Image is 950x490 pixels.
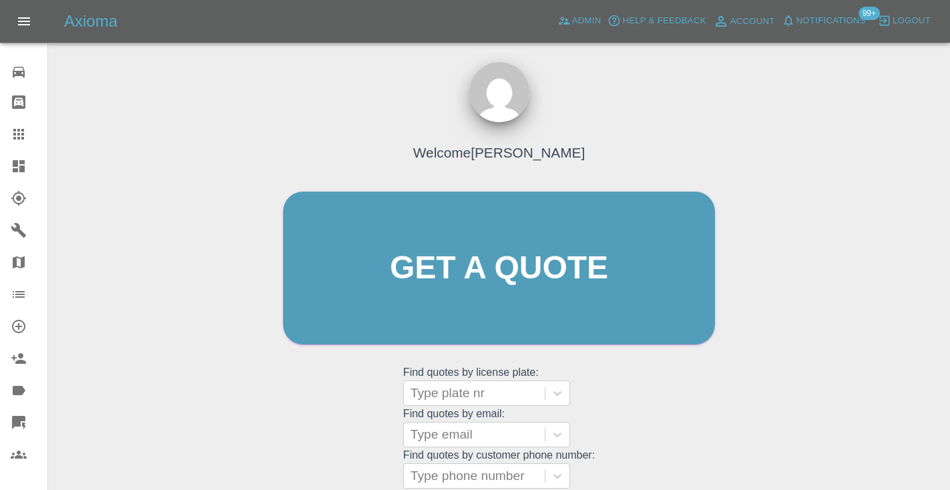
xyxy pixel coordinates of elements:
button: Help & Feedback [604,11,709,31]
span: Help & Feedback [622,13,706,29]
span: Account [730,14,775,29]
button: Logout [875,11,934,31]
a: Admin [554,11,605,31]
grid: Find quotes by email: [403,408,595,447]
span: Notifications [796,13,866,29]
grid: Find quotes by license plate: [403,366,595,406]
grid: Find quotes by customer phone number: [403,449,595,489]
span: Logout [893,13,931,29]
img: ... [469,62,529,122]
button: Notifications [778,11,869,31]
button: Open drawer [8,5,40,37]
h4: Welcome [PERSON_NAME] [413,142,585,163]
a: Get a quote [283,192,715,344]
span: Admin [572,13,602,29]
span: 99+ [859,7,880,20]
a: Account [710,11,778,32]
h5: Axioma [64,11,117,32]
